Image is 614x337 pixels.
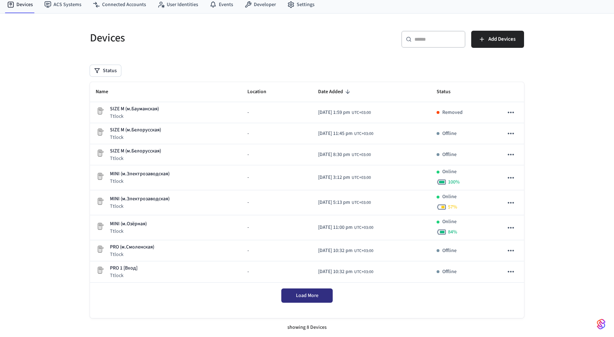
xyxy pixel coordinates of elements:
p: Ttlock [110,113,159,120]
span: UTC+03:00 [352,175,371,181]
img: Placeholder Lock Image [96,266,104,275]
p: Offline [442,130,457,137]
span: [DATE] 10:32 pm [318,247,353,255]
span: [DATE] 10:32 pm [318,268,353,276]
div: Europe/Istanbul [318,130,373,137]
p: MINI (м.Электрозаводская) [110,195,170,203]
div: Europe/Istanbul [318,268,373,276]
p: Offline [442,151,457,159]
p: Ttlock [110,228,147,235]
p: Ttlock [110,251,154,258]
span: 100 % [448,178,460,186]
span: [DATE] 11:45 pm [318,130,353,137]
p: Ttlock [110,155,161,162]
span: 84 % [448,228,457,236]
img: Placeholder Lock Image [96,222,104,231]
p: SIZE M (м.Белорусская) [110,126,161,134]
img: Placeholder Lock Image [96,149,104,157]
p: Ttlock [110,134,161,141]
span: - [247,109,249,116]
h5: Devices [90,31,303,45]
span: UTC+03:00 [354,248,373,254]
button: Status [90,65,121,76]
span: Date Added [318,86,352,97]
span: - [247,151,249,159]
img: Placeholder Lock Image [96,107,104,115]
p: SIZE M (м.Бауманская) [110,105,159,113]
p: Online [442,193,457,201]
div: showing 8 Devices [90,318,524,337]
p: PRO 1 [Вход] [110,265,137,272]
p: MINI (м.Электрозаводская) [110,170,170,178]
p: Removed [442,109,463,116]
span: [DATE] 3:12 pm [318,174,350,181]
button: Load More [281,288,333,303]
img: Placeholder Lock Image [96,172,104,181]
img: SeamLogoGradient.69752ec5.svg [597,318,605,330]
p: SIZE M (м.Белорусская) [110,147,161,155]
div: Europe/Istanbul [318,151,371,159]
span: Add Devices [488,35,515,44]
span: UTC+03:00 [352,200,371,206]
p: PRO (м.Смоленская) [110,243,154,251]
img: Placeholder Lock Image [96,245,104,253]
p: MINI (м.Озёрная) [110,220,147,228]
button: Add Devices [471,31,524,48]
span: - [247,174,249,181]
span: - [247,130,249,137]
p: Online [442,218,457,226]
span: UTC+03:00 [354,269,373,275]
img: Placeholder Lock Image [96,197,104,206]
div: Europe/Istanbul [318,174,371,181]
span: Status [437,86,460,97]
p: Offline [442,247,457,255]
span: - [247,247,249,255]
p: Ttlock [110,178,170,185]
span: - [247,268,249,276]
span: UTC+03:00 [352,152,371,158]
span: [DATE] 11:00 pm [318,224,353,231]
span: [DATE] 8:30 pm [318,151,350,159]
p: Ttlock [110,203,170,210]
div: Europe/Istanbul [318,199,371,206]
p: Ttlock [110,272,137,279]
span: 57 % [448,203,457,211]
table: sticky table [90,82,524,283]
img: Placeholder Lock Image [96,128,104,136]
span: UTC+03:00 [354,225,373,231]
span: Load More [296,292,318,299]
div: Europe/Istanbul [318,109,371,116]
div: Europe/Istanbul [318,247,373,255]
span: [DATE] 1:59 pm [318,109,350,116]
p: Offline [442,268,457,276]
span: Location [247,86,276,97]
span: - [247,224,249,231]
span: Name [96,86,117,97]
span: UTC+03:00 [352,110,371,116]
div: Europe/Istanbul [318,224,373,231]
span: - [247,199,249,206]
span: [DATE] 5:13 pm [318,199,350,206]
p: Online [442,168,457,176]
span: UTC+03:00 [354,131,373,137]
